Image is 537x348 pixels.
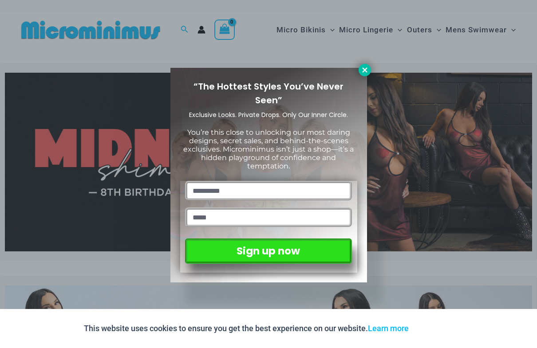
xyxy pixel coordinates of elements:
[193,80,344,106] span: “The Hottest Styles You’ve Never Seen”
[359,64,371,76] button: Close
[189,110,348,119] span: Exclusive Looks. Private Drops. Only Our Inner Circle.
[185,239,351,264] button: Sign up now
[368,324,409,333] a: Learn more
[415,318,453,339] button: Accept
[183,128,354,171] span: You’re this close to unlocking our most daring designs, secret sales, and behind-the-scenes exclu...
[84,322,409,335] p: This website uses cookies to ensure you get the best experience on our website.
